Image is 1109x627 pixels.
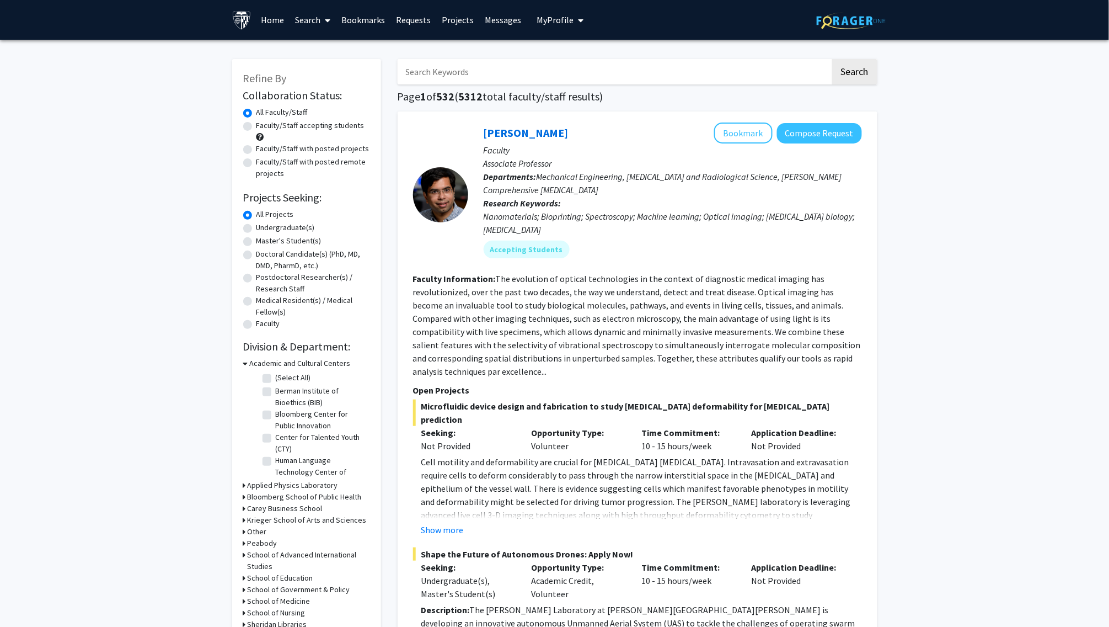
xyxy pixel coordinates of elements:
[248,584,350,596] h3: School of Government & Policy
[336,1,390,39] a: Bookmarks
[256,295,370,318] label: Medical Resident(s) / Medical Fellow(s)
[421,439,515,453] div: Not Provided
[421,561,515,574] p: Seeking:
[421,426,515,439] p: Seeking:
[256,120,365,131] label: Faculty/Staff accepting students
[777,123,862,144] button: Compose Request to Ishan Barman
[248,514,367,526] h3: Krieger School of Arts and Sciences
[436,1,479,39] a: Projects
[641,426,735,439] p: Time Commitment:
[248,503,323,514] h3: Carey Business School
[641,561,735,574] p: Time Commitment:
[479,1,527,39] a: Messages
[276,408,367,432] label: Bloomberg Center for Public Innovation
[248,480,338,491] h3: Applied Physics Laboratory
[248,572,313,584] h3: School of Education
[421,574,515,601] div: Undergraduate(s), Master's Student(s)
[484,171,537,182] b: Departments:
[633,561,743,601] div: 10 - 15 hours/week
[243,71,287,85] span: Refine By
[484,210,862,236] div: Nanomaterials; Bioprinting; Spectroscopy; Machine learning; Optical imaging; [MEDICAL_DATA] biolo...
[752,426,845,439] p: Application Deadline:
[752,561,845,574] p: Application Deadline:
[276,455,367,490] label: Human Language Technology Center of Excellence (HLTCOE)
[537,14,574,25] span: My Profile
[421,455,862,535] p: Cell motility and deformability are crucial for [MEDICAL_DATA] [MEDICAL_DATA]. Intravasation and ...
[531,426,625,439] p: Opportunity Type:
[8,577,47,619] iframe: Chat
[248,526,267,538] h3: Other
[398,59,831,84] input: Search Keywords
[276,372,311,384] label: (Select All)
[398,90,877,103] h1: Page of ( total faculty/staff results)
[484,126,569,140] a: [PERSON_NAME]
[421,89,427,103] span: 1
[256,248,370,272] label: Doctoral Candidate(s) (PhD, MD, DMD, PharmD, etc.)
[255,1,290,39] a: Home
[248,549,370,572] h3: School of Advanced International Studies
[523,561,633,601] div: Academic Credit, Volunteer
[232,10,251,30] img: Johns Hopkins University Logo
[714,123,773,144] button: Add Ishan Barman to Bookmarks
[243,191,370,204] h2: Projects Seeking:
[413,548,862,561] span: Shape the Future of Autonomous Drones: Apply Now!
[256,143,369,155] label: Faculty/Staff with posted projects
[390,1,436,39] a: Requests
[531,561,625,574] p: Opportunity Type:
[248,538,277,549] h3: Peabody
[256,107,308,118] label: All Faculty/Staff
[421,523,464,536] button: Show more
[413,400,862,426] span: Microfluidic device design and fabrication to study [MEDICAL_DATA] deformability for [MEDICAL_DAT...
[256,209,294,220] label: All Projects
[248,607,306,619] h3: School of Nursing
[413,384,862,397] p: Open Projects
[290,1,336,39] a: Search
[243,89,370,102] h2: Collaboration Status:
[817,12,886,29] img: ForagerOne Logo
[276,385,367,408] label: Berman Institute of Bioethics (BIB)
[250,358,351,369] h3: Academic and Cultural Centers
[256,318,280,330] label: Faculty
[256,156,370,179] label: Faculty/Staff with posted remote projects
[276,432,367,455] label: Center for Talented Youth (CTY)
[413,273,496,284] b: Faculty Information:
[523,426,633,453] div: Volunteer
[437,89,455,103] span: 532
[248,491,362,503] h3: Bloomberg School of Public Health
[248,596,310,607] h3: School of Medicine
[413,273,861,377] fg-read-more: The evolution of optical technologies in the context of diagnostic medical imaging has revolution...
[832,59,877,84] button: Search
[633,426,743,453] div: 10 - 15 hours/week
[484,198,561,209] b: Research Keywords:
[484,241,570,258] mat-chip: Accepting Students
[256,235,322,247] label: Master's Student(s)
[243,340,370,353] h2: Division & Department:
[743,426,854,453] div: Not Provided
[484,144,862,157] p: Faculty
[484,157,862,170] p: Associate Professor
[256,272,370,295] label: Postdoctoral Researcher(s) / Research Staff
[459,89,483,103] span: 5312
[484,171,842,195] span: Mechanical Engineering, [MEDICAL_DATA] and Radiological Science, [PERSON_NAME] Comprehensive [MED...
[256,222,315,233] label: Undergraduate(s)
[743,561,854,601] div: Not Provided
[421,604,470,615] strong: Description:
